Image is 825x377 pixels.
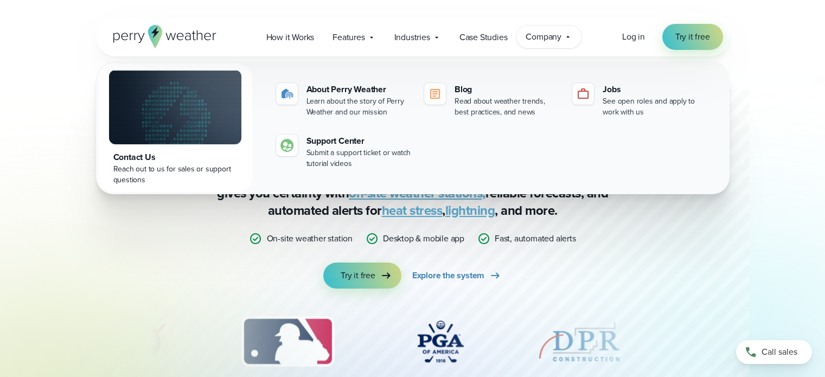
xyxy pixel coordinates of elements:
[113,164,237,186] div: Reach out to us for sales or support questions
[306,135,411,148] div: Support Center
[280,139,293,152] img: contact-icon.svg
[266,31,315,44] span: How it Works
[450,26,517,48] a: Case Studies
[382,201,443,220] a: heat stress
[603,96,707,118] div: See open roles and apply to work with us
[103,315,178,369] div: 2 of 12
[536,315,623,369] div: 5 of 12
[675,315,741,369] div: 6 of 12
[622,30,645,43] a: Log in
[266,232,352,245] p: On-site weather station
[429,87,442,100] img: blog-icon.svg
[231,315,345,369] div: 3 of 12
[272,130,415,174] a: Support Center Submit a support ticket or watch tutorial videos
[397,315,484,369] img: PGA.svg
[736,340,812,364] a: Call sales
[662,24,723,50] a: Try it free
[113,151,237,164] div: Contact Us
[383,232,464,245] p: Desktop & mobile app
[280,87,293,100] img: about-icon.svg
[445,201,495,220] a: lightning
[536,315,623,369] img: DPR-Construction.svg
[341,269,375,282] span: Try it free
[675,30,710,43] span: Try it free
[495,232,576,245] p: Fast, automated alerts
[257,26,324,48] a: How it Works
[577,87,590,100] img: jobs-icon-1.svg
[103,315,178,369] img: NASA.svg
[762,346,797,359] span: Call sales
[459,31,508,44] span: Case Studies
[603,83,707,96] div: Jobs
[306,83,411,96] div: About Perry Weather
[420,79,564,122] a: Blog Read about weather trends, best practices, and news
[455,96,559,118] div: Read about weather trends, best practices, and news
[397,315,484,369] div: 4 of 12
[272,79,415,122] a: About Perry Weather Learn about the story of Perry Weather and our mission
[231,315,345,369] img: MLB.svg
[98,63,252,192] a: Contact Us Reach out to us for sales or support questions
[568,79,712,122] a: Jobs See open roles and apply to work with us
[412,263,502,289] a: Explore the system
[675,315,741,369] img: University-of-Georgia.svg
[332,31,364,44] span: Features
[150,315,675,374] div: slideshow
[306,148,411,169] div: Submit a support ticket or watch tutorial videos
[394,31,430,44] span: Industries
[526,30,561,43] span: Company
[306,96,411,118] div: Learn about the story of Perry Weather and our mission
[412,269,484,282] span: Explore the system
[323,263,401,289] a: Try it free
[455,83,559,96] div: Blog
[196,167,630,219] p: Stop relying on weather apps you can’t trust — [PERSON_NAME] Weather gives you certainty with rel...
